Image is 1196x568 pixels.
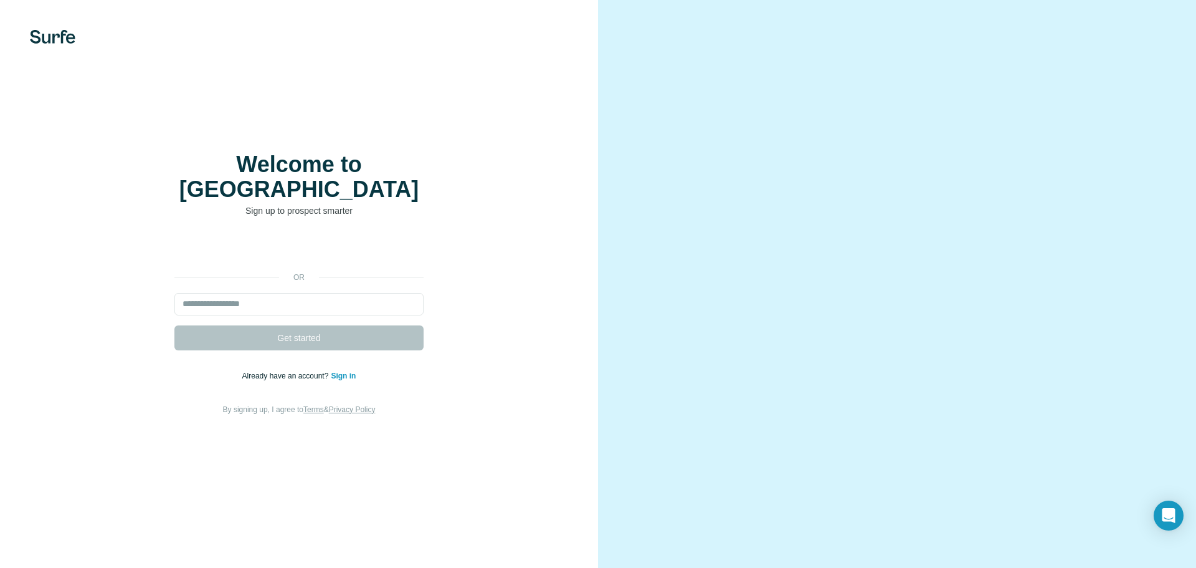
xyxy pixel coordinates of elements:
[223,405,376,414] span: By signing up, I agree to &
[329,405,376,414] a: Privacy Policy
[279,272,319,283] p: or
[242,372,331,380] span: Already have an account?
[303,405,324,414] a: Terms
[1154,501,1184,531] div: Open Intercom Messenger
[331,372,356,380] a: Sign in
[168,236,430,263] iframe: Sign in with Google Button
[30,30,75,44] img: Surfe's logo
[174,152,424,202] h1: Welcome to [GEOGRAPHIC_DATA]
[174,205,424,217] p: Sign up to prospect smarter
